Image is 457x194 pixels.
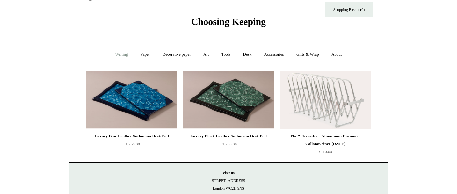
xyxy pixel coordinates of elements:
[110,46,134,63] a: Writing
[86,71,177,129] img: Luxury Blue Leather Sottomani Desk Pad
[220,142,237,146] span: £1,250.00
[280,71,371,129] img: The "Flexi-i-file" Aluminium Document Collator, since 1941
[326,46,348,63] a: About
[325,2,373,17] a: Shopping Basket (0)
[280,132,371,159] a: The "Flexi-i-file" Aluminium Document Collator, since [DATE] £110.00
[183,132,274,159] a: Luxury Black Leather Sottomani Desk Pad £1,250.00
[86,132,177,159] a: Luxury Blue Leather Sottomani Desk Pad £1,250.00
[135,46,156,63] a: Paper
[191,16,266,27] span: Choosing Keeping
[222,171,235,175] strong: Visit us
[216,46,236,63] a: Tools
[191,21,266,26] a: Choosing Keeping
[183,71,274,129] a: Luxury Black Leather Sottomani Desk Pad Luxury Black Leather Sottomani Desk Pad
[123,142,140,146] span: £1,250.00
[88,132,175,140] div: Luxury Blue Leather Sottomani Desk Pad
[198,46,214,63] a: Art
[185,132,272,140] div: Luxury Black Leather Sottomani Desk Pad
[280,71,371,129] a: The "Flexi-i-file" Aluminium Document Collator, since 1941 The "Flexi-i-file" Aluminium Document ...
[86,71,177,129] a: Luxury Blue Leather Sottomani Desk Pad Luxury Blue Leather Sottomani Desk Pad
[319,149,332,154] span: £110.00
[258,46,290,63] a: Accessories
[183,71,274,129] img: Luxury Black Leather Sottomani Desk Pad
[237,46,258,63] a: Desk
[291,46,325,63] a: Gifts & Wrap
[282,132,369,148] div: The "Flexi-i-file" Aluminium Document Collator, since [DATE]
[157,46,197,63] a: Decorative paper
